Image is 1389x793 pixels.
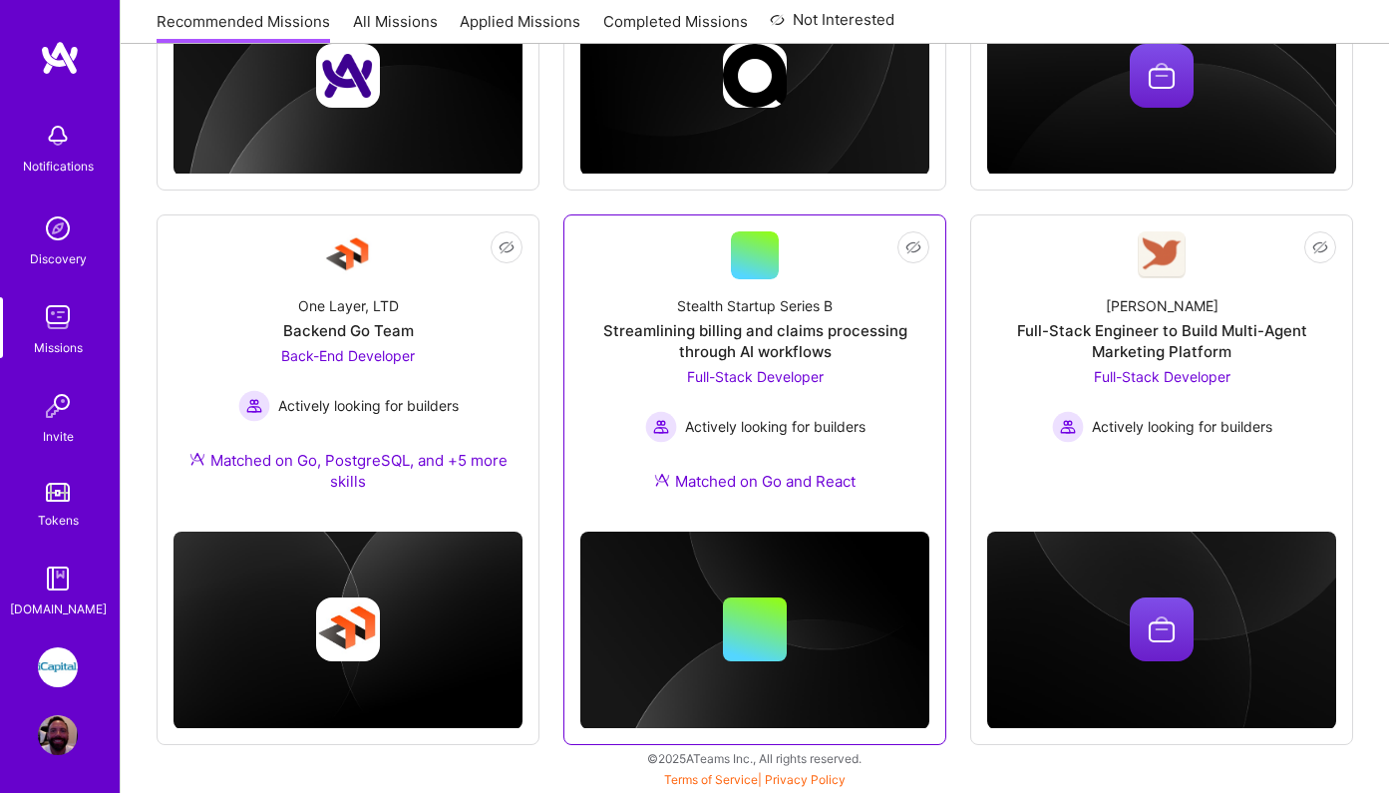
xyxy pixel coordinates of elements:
img: logo [40,40,80,76]
span: Actively looking for builders [1092,416,1272,437]
img: Company Logo [324,231,372,279]
span: Actively looking for builders [685,416,866,437]
a: Completed Missions [603,11,748,44]
div: Matched on Go and React [654,471,856,492]
img: Company logo [316,44,380,108]
img: Company logo [1130,597,1194,661]
a: iCapital: Building an Alternative Investment Marketplace [33,647,83,687]
i: icon EyeClosed [1312,239,1328,255]
div: Missions [34,337,83,358]
img: cover [987,532,1336,729]
div: Tokens [38,510,79,531]
div: One Layer, LTD [298,295,399,316]
div: Notifications [23,156,94,177]
a: All Missions [353,11,438,44]
a: Recommended Missions [157,11,330,44]
div: © 2025 ATeams Inc., All rights reserved. [120,733,1389,783]
a: Applied Missions [460,11,580,44]
img: tokens [46,483,70,502]
a: Company Logo[PERSON_NAME]Full-Stack Engineer to Build Multi-Agent Marketing PlatformFull-Stack De... [987,231,1336,472]
div: [PERSON_NAME] [1106,295,1218,316]
div: Stealth Startup Series B [677,295,833,316]
div: Invite [43,426,74,447]
span: Full-Stack Developer [1094,368,1230,385]
img: Actively looking for builders [645,411,677,443]
img: Company logo [316,597,380,661]
img: Company logo [723,44,787,108]
a: Stealth Startup Series BStreamlining billing and claims processing through AI workflowsFull-Stack... [580,231,929,516]
img: guide book [38,559,78,598]
span: | [664,772,846,787]
span: Full-Stack Developer [687,368,824,385]
img: Company Logo [1138,231,1186,278]
span: Actively looking for builders [278,395,459,416]
img: Ateam Purple Icon [654,472,670,488]
div: Matched on Go, PostgreSQL, and +5 more skills [174,450,522,492]
div: Backend Go Team [283,320,414,341]
img: User Avatar [38,715,78,755]
img: cover [580,532,929,729]
img: Invite [38,386,78,426]
a: Not Interested [770,8,894,44]
a: User Avatar [33,715,83,755]
div: Streamlining billing and claims processing through AI workflows [580,320,929,362]
i: icon EyeClosed [499,239,515,255]
img: cover [174,532,522,729]
div: Full-Stack Engineer to Build Multi-Agent Marketing Platform [987,320,1336,362]
img: Actively looking for builders [238,390,270,422]
a: Privacy Policy [765,772,846,787]
img: Company logo [1130,44,1194,108]
img: teamwork [38,297,78,337]
img: Actively looking for builders [1052,411,1084,443]
i: icon EyeClosed [905,239,921,255]
span: Back-End Developer [281,347,415,364]
a: Company LogoOne Layer, LTDBackend Go TeamBack-End Developer Actively looking for buildersActively... [174,231,522,516]
div: Discovery [30,248,87,269]
div: [DOMAIN_NAME] [10,598,107,619]
img: Ateam Purple Icon [189,451,205,467]
a: Terms of Service [664,772,758,787]
img: discovery [38,208,78,248]
img: iCapital: Building an Alternative Investment Marketplace [38,647,78,687]
img: bell [38,116,78,156]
